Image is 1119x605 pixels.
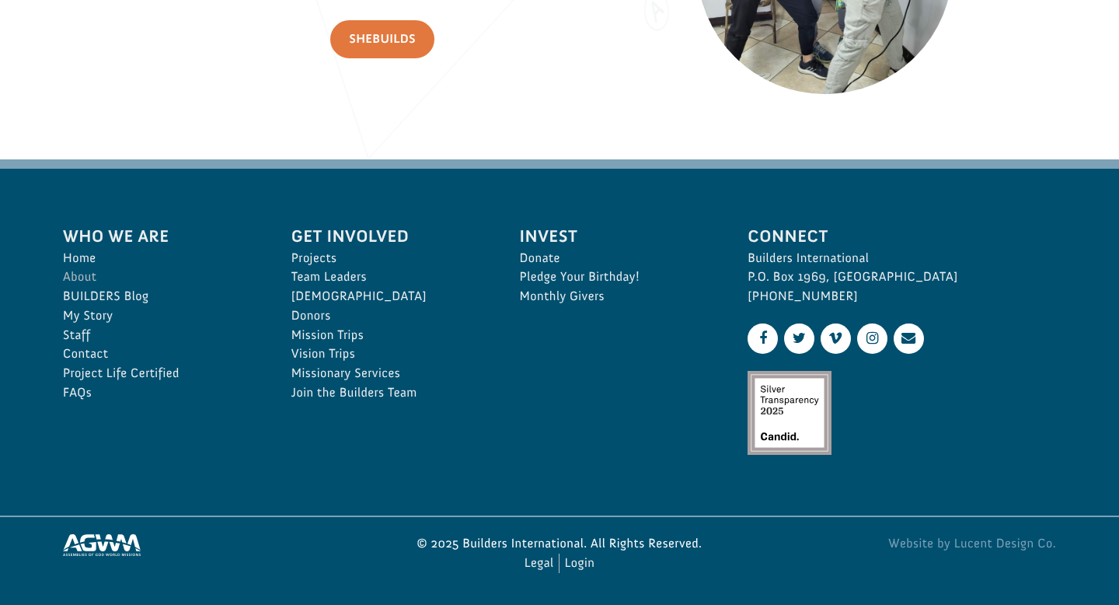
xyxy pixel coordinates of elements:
[732,534,1056,554] a: Website by Lucent Design Co.
[63,249,257,268] a: Home
[28,62,39,73] img: US.png
[857,323,887,354] a: Instagram
[520,268,714,287] a: Pledge Your Birthday!
[894,323,924,354] a: Contact Us
[821,323,851,354] a: Vimeo
[291,364,486,383] a: Missionary Services
[28,48,214,59] div: to
[784,323,814,354] a: Twitter
[748,223,1056,249] span: Connect
[291,383,486,403] a: Join the Builders Team
[398,534,722,554] p: © 2025 Builders International. All Rights Reserved.
[63,326,257,345] a: Staff
[525,554,554,573] a: Legal
[42,62,159,73] span: Tulsa , [GEOGRAPHIC_DATA]
[63,306,257,326] a: My Story
[63,344,257,364] a: Contact
[291,306,486,326] a: Donors
[37,47,254,59] strong: Project Rescue: [GEOGRAPHIC_DATA] Safe House
[330,20,434,58] a: SheBUILDS
[63,534,141,556] img: Assemblies of God World Missions
[220,31,289,59] button: Donate
[63,287,257,306] a: BUILDERS Blog
[291,326,486,345] a: Mission Trips
[291,268,486,287] a: Team Leaders
[520,287,714,306] a: Monthly Givers
[63,364,257,383] a: Project Life Certified
[748,371,831,455] img: Silver Transparency Rating for 2025 by Candid
[520,249,714,268] a: Donate
[28,16,214,47] div: Jeremy&Faith G. donated $50
[564,554,594,573] a: Login
[748,323,778,354] a: Facebook
[291,287,486,306] a: [DEMOGRAPHIC_DATA]
[748,249,1056,306] p: Builders International P.O. Box 1969, [GEOGRAPHIC_DATA] [PHONE_NUMBER]
[28,33,40,45] img: emoji balloon
[520,223,714,249] span: Invest
[291,344,486,364] a: Vision Trips
[63,268,257,287] a: About
[63,223,257,249] span: Who We Are
[291,223,486,249] span: Get Involved
[291,249,486,268] a: Projects
[63,383,257,403] a: FAQs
